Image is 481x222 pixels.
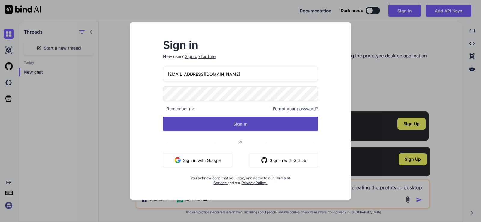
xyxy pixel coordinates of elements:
[250,153,318,167] button: Sign in with Github
[189,172,292,185] div: You acknowledge that you read, and agree to our and our
[241,181,267,185] a: Privacy Policy.
[163,53,318,67] p: New user?
[163,67,318,81] input: Login or Email
[163,153,232,167] button: Sign in with Google
[163,117,318,131] button: Sign In
[185,53,216,59] div: Sign up for free
[163,106,195,112] span: Remember me
[163,40,318,50] h2: Sign in
[213,176,290,185] a: Terms of Service
[273,106,318,112] span: Forgot your password?
[175,157,181,163] img: google
[261,157,267,163] img: github
[214,134,266,149] span: or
